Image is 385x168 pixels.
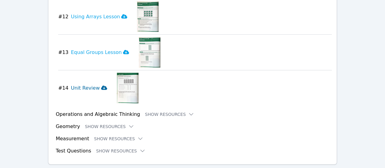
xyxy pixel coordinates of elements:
span: # 13 [58,49,68,56]
button: Show Resources [94,136,143,142]
h3: Test Questions [56,147,91,155]
h3: Operations and Algebraic Thinking [56,111,140,118]
img: Unit Review [117,73,138,103]
h3: Geometry [56,123,80,130]
h3: Measurement [56,135,89,142]
img: Using Arrays Lesson [137,2,159,32]
button: Show Resources [96,148,145,154]
button: Show Resources [145,111,194,117]
h3: Unit Review [71,84,107,92]
h3: Using Arrays Lesson [71,13,127,20]
span: # 14 [58,84,68,92]
button: Show Resources [85,123,134,130]
img: Equal Groups Lesson [139,37,160,68]
h3: Equal Groups Lesson [71,49,129,56]
button: #13Equal Groups Lesson [58,37,134,68]
span: # 12 [58,13,68,20]
button: #12Using Arrays Lesson [58,2,132,32]
button: #14Unit Review [58,73,112,103]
